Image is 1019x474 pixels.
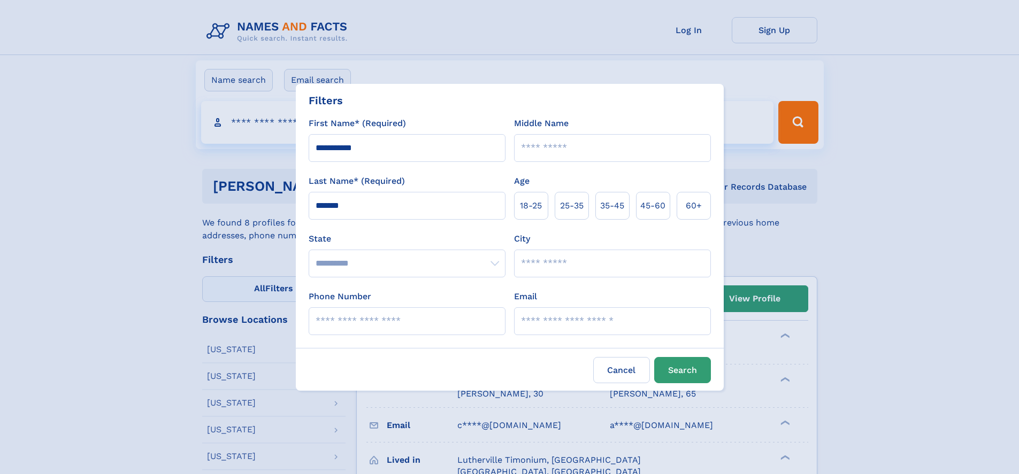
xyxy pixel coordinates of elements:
[600,199,624,212] span: 35‑45
[309,117,406,130] label: First Name* (Required)
[514,232,530,245] label: City
[654,357,711,383] button: Search
[514,117,569,130] label: Middle Name
[309,175,405,188] label: Last Name* (Required)
[593,357,650,383] label: Cancel
[560,199,584,212] span: 25‑35
[514,175,530,188] label: Age
[520,199,542,212] span: 18‑25
[686,199,702,212] span: 60+
[309,92,343,108] div: Filters
[309,232,505,245] label: State
[309,290,371,303] label: Phone Number
[640,199,665,212] span: 45‑60
[514,290,537,303] label: Email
